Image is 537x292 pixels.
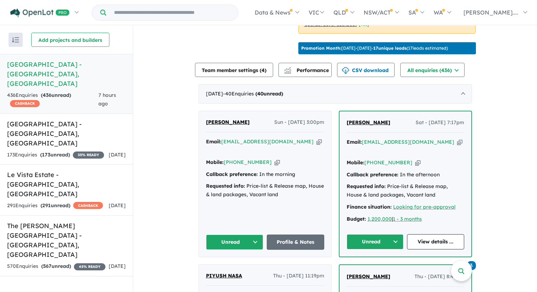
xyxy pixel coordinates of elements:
[42,202,51,209] span: 291
[199,84,472,104] div: [DATE]
[7,170,126,199] h5: Le Vista Estate - [GEOGRAPHIC_DATA] , [GEOGRAPHIC_DATA]
[7,262,105,271] div: 570 Enquir ies
[457,138,462,146] button: Copy
[43,263,51,269] span: 567
[206,235,264,250] button: Unread
[415,159,421,166] button: Copy
[347,273,390,280] span: [PERSON_NAME]
[206,182,324,199] div: Price-list & Release map, House & land packages, Vacant land
[7,119,126,148] h5: [GEOGRAPHIC_DATA] - [GEOGRAPHIC_DATA] , [GEOGRAPHIC_DATA]
[73,202,103,209] span: CASHBACK
[347,171,464,179] div: In the afternoon
[7,60,126,88] h5: [GEOGRAPHIC_DATA] - [GEOGRAPHIC_DATA] , [GEOGRAPHIC_DATA]
[206,272,242,280] a: PIYUSH NASA
[347,159,364,166] strong: Mobile:
[285,67,329,73] span: Performance
[414,272,464,281] span: Thu - [DATE] 8:49am
[274,118,324,127] span: Sun - [DATE] 3:00pm
[10,9,70,17] img: Openlot PRO Logo White
[316,138,322,145] button: Copy
[108,5,237,20] input: Try estate name, suburb, builder or developer
[342,67,349,74] img: download icon
[40,202,70,209] strong: ( unread)
[43,92,51,98] span: 436
[347,171,398,178] strong: Callback preference:
[393,216,422,222] a: 1 - 3 months
[206,118,250,127] a: [PERSON_NAME]
[41,92,71,98] strong: ( unread)
[7,151,104,159] div: 173 Enquir ies
[221,138,314,145] a: [EMAIL_ADDRESS][DOMAIN_NAME]
[206,183,245,189] strong: Requested info:
[347,139,362,145] strong: Email:
[206,171,258,177] strong: Callback preference:
[42,151,50,158] span: 173
[109,263,126,269] span: [DATE]
[362,139,454,145] a: [EMAIL_ADDRESS][DOMAIN_NAME]
[109,202,126,209] span: [DATE]
[224,159,272,165] a: [PHONE_NUMBER]
[31,33,109,47] button: Add projects and builders
[206,138,221,145] strong: Email:
[368,216,392,222] a: 1,200,000
[347,215,464,224] div: |
[223,90,283,97] span: - 40 Enquir ies
[7,202,103,210] div: 291 Enquir ies
[463,9,518,16] span: [PERSON_NAME]....
[206,272,242,279] span: PIYUSH NASA
[41,263,71,269] strong: ( unread)
[301,45,341,51] b: Promotion Month:
[400,63,465,77] button: All enquiries (436)
[347,119,390,127] a: [PERSON_NAME]
[7,221,126,259] h5: The [PERSON_NAME][GEOGRAPHIC_DATA] - [GEOGRAPHIC_DATA] , [GEOGRAPHIC_DATA]
[416,119,464,127] span: Sat - [DATE] 7:17pm
[284,69,291,74] img: bar-chart.svg
[347,216,366,222] strong: Budget:
[373,45,407,51] b: 17 unique leads
[393,204,456,210] a: Looking for pre-approval
[301,45,448,51] p: [DATE] - [DATE] - ( 17 leads estimated)
[337,63,395,77] button: CSV download
[98,92,116,107] span: 7 hours ago
[255,90,283,97] strong: ( unread)
[347,182,464,199] div: Price-list & Release map, House & land packages, Vacant land
[273,272,324,280] span: Thu - [DATE] 11:19pm
[304,22,357,27] u: OpenLot Buyer Cashback
[257,90,264,97] span: 40
[407,234,464,249] a: View details ...
[10,100,40,107] span: CASHBACK
[40,151,70,158] strong: ( unread)
[284,67,291,71] img: line-chart.svg
[206,119,250,125] span: [PERSON_NAME]
[347,234,404,249] button: Unread
[278,63,332,77] button: Performance
[195,63,273,77] button: Team member settings (4)
[359,22,369,27] span: [Yes]
[206,170,324,179] div: In the morning
[74,263,105,270] span: 45 % READY
[347,119,390,126] span: [PERSON_NAME]
[73,151,104,159] span: 35 % READY
[347,272,390,281] a: [PERSON_NAME]
[261,67,265,73] span: 4
[109,151,126,158] span: [DATE]
[275,159,280,166] button: Copy
[364,159,412,166] a: [PHONE_NUMBER]
[206,159,224,165] strong: Mobile:
[347,204,392,210] strong: Finance situation:
[7,91,98,108] div: 436 Enquir ies
[12,37,19,43] img: sort.svg
[347,183,386,189] strong: Requested info:
[267,235,324,250] a: Profile & Notes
